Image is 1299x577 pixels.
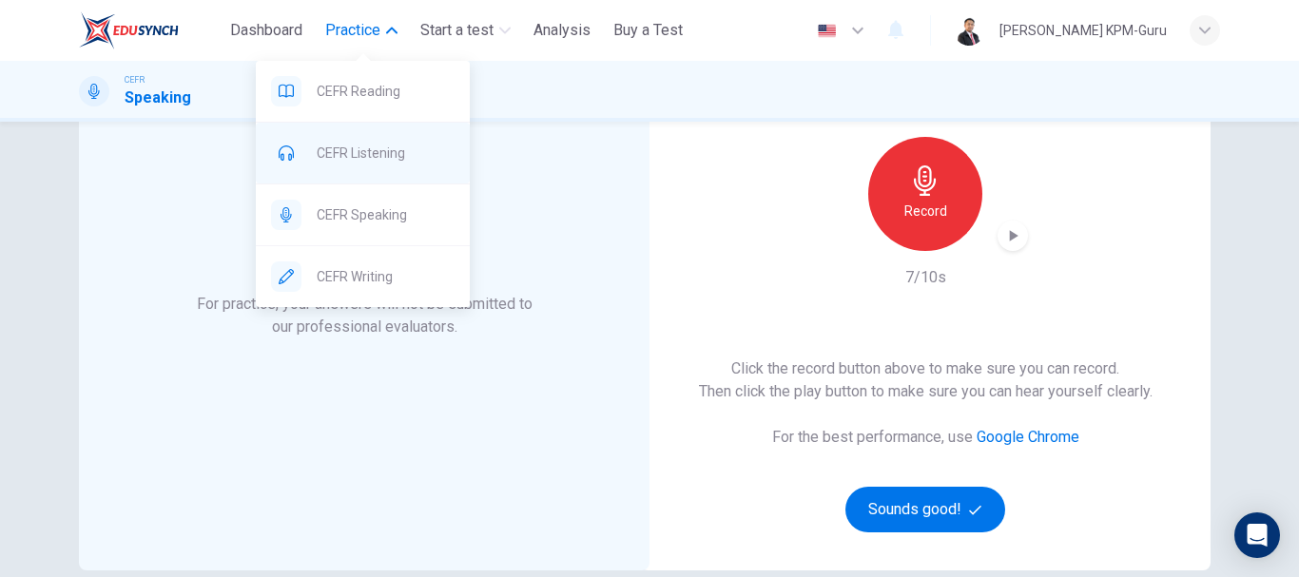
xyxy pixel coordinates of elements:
[845,487,1005,532] button: Sounds good!
[318,13,405,48] button: Practice
[317,142,455,164] span: CEFR Listening
[325,19,380,42] span: Practice
[193,293,536,338] h6: For practice, your answers will not be submitted to our professional evaluators.
[413,13,518,48] button: Start a test
[230,19,302,42] span: Dashboard
[256,246,470,307] div: CEFR Writing
[256,123,470,183] div: CEFR Listening
[904,200,947,222] h6: Record
[868,137,982,251] button: Record
[317,265,455,288] span: CEFR Writing
[420,19,494,42] span: Start a test
[999,19,1167,42] div: [PERSON_NAME] KPM-Guru
[256,61,470,122] div: CEFR Reading
[905,266,946,289] h6: 7/10s
[79,11,223,49] a: ELTC logo
[317,80,455,103] span: CEFR Reading
[977,428,1079,446] a: Google Chrome
[125,73,145,87] span: CEFR
[772,426,1079,449] h6: For the best performance, use
[533,19,591,42] span: Analysis
[526,13,598,48] button: Analysis
[317,203,455,226] span: CEFR Speaking
[815,24,839,38] img: en
[954,15,984,46] img: Profile picture
[613,19,683,42] span: Buy a Test
[699,357,1153,403] h6: Click the record button above to make sure you can record. Then click the play button to make sur...
[256,184,470,245] div: CEFR Speaking
[223,13,310,48] button: Dashboard
[79,11,179,49] img: ELTC logo
[1234,512,1280,558] div: Open Intercom Messenger
[125,87,191,109] h1: Speaking
[606,13,690,48] button: Buy a Test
